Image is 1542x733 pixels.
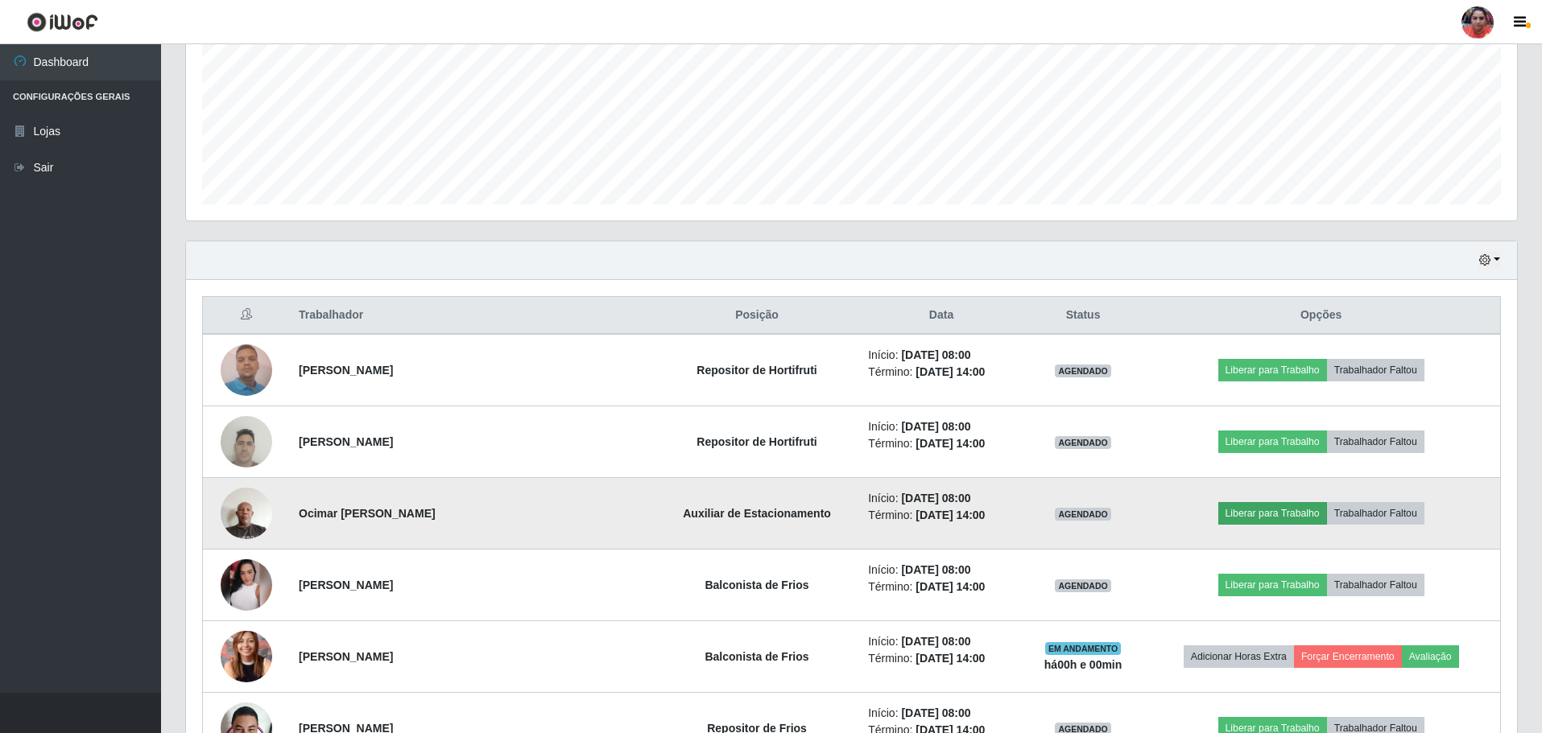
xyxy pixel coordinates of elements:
[868,650,1015,667] li: Término:
[868,633,1015,650] li: Início:
[868,364,1015,381] li: Término:
[916,365,985,378] time: [DATE] 14:00
[1218,574,1327,596] button: Liberar para Trabalho
[1055,436,1111,449] span: AGENDADO
[1218,359,1327,381] button: Liberar para Trabalho
[868,347,1015,364] li: Início:
[697,435,816,448] strong: Repositor de Hortifruti
[1402,645,1459,668] button: Avaliação
[1294,645,1402,668] button: Forçar Encerramento
[683,507,831,520] strong: Auxiliar de Estacionamento
[655,297,858,335] th: Posição
[1055,364,1111,377] span: AGENDADO
[868,562,1015,579] li: Início:
[1327,359,1424,381] button: Trabalhador Faltou
[221,622,272,691] img: 1755455072795.jpeg
[868,579,1015,595] li: Término:
[1218,430,1327,453] button: Liberar para Trabalho
[697,364,816,377] strong: Repositor de Hortifruti
[221,559,272,611] img: 1758996718414.jpeg
[299,650,393,663] strong: [PERSON_NAME]
[27,12,98,32] img: CoreUI Logo
[1055,508,1111,521] span: AGENDADO
[221,336,272,404] img: 1747319122183.jpeg
[1024,297,1142,335] th: Status
[916,509,985,521] time: [DATE] 14:00
[1327,574,1424,596] button: Trabalhador Faltou
[868,435,1015,452] li: Término:
[858,297,1024,335] th: Data
[705,579,808,591] strong: Balconista de Frios
[289,297,655,335] th: Trabalhador
[916,437,985,450] time: [DATE] 14:00
[916,652,985,665] time: [DATE] 14:00
[868,705,1015,722] li: Início:
[1044,658,1122,671] strong: há 00 h e 00 min
[916,580,985,593] time: [DATE] 14:00
[299,435,393,448] strong: [PERSON_NAME]
[1184,645,1294,668] button: Adicionar Horas Extra
[221,407,272,476] img: 1751195397992.jpeg
[1055,579,1111,592] span: AGENDADO
[1327,502,1424,525] button: Trabalhador Faltou
[1045,642,1122,655] span: EM ANDAMENTO
[901,348,970,361] time: [DATE] 08:00
[299,364,393,377] strong: [PERSON_NAME]
[1142,297,1500,335] th: Opções
[901,563,970,576] time: [DATE] 08:00
[705,650,808,663] strong: Balconista de Frios
[901,492,970,504] time: [DATE] 08:00
[868,507,1015,524] li: Término:
[299,579,393,591] strong: [PERSON_NAME]
[221,479,272,548] img: 1758893335451.jpeg
[901,706,970,719] time: [DATE] 08:00
[901,635,970,648] time: [DATE] 08:00
[299,507,436,520] strong: Ocimar [PERSON_NAME]
[1218,502,1327,525] button: Liberar para Trabalho
[1327,430,1424,453] button: Trabalhador Faltou
[868,490,1015,507] li: Início:
[868,418,1015,435] li: Início:
[901,420,970,433] time: [DATE] 08:00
